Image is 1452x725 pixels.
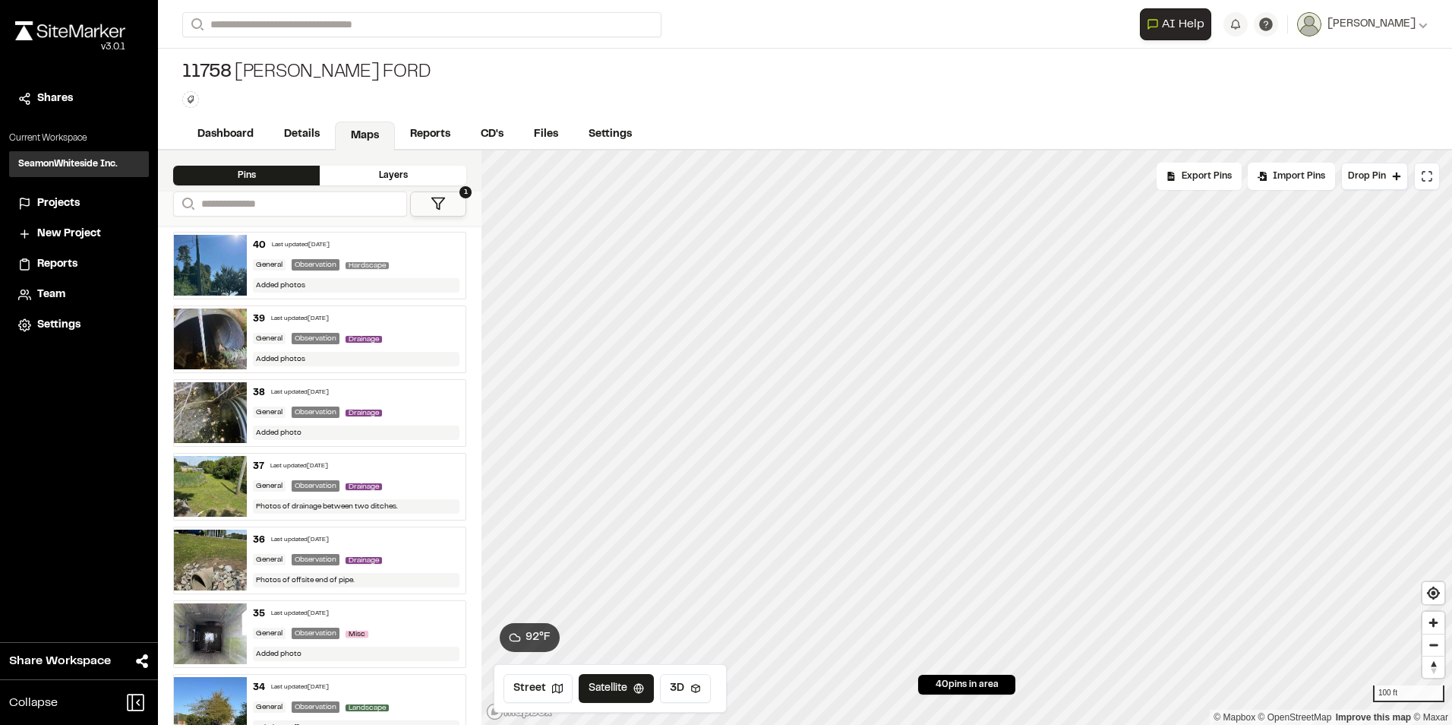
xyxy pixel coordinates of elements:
[270,462,328,471] div: Last updated [DATE]
[346,262,389,269] span: Hardscape
[174,603,247,664] img: file
[1422,656,1444,678] button: Reset bearing to north
[292,259,339,271] div: Observation
[292,480,339,492] div: Observation
[182,12,210,37] button: Search
[253,259,286,271] div: General
[253,573,459,587] div: Photos of offsite end of pipe.
[15,40,125,54] div: Oh geez...please don't...
[173,166,320,185] div: Pins
[346,410,382,416] span: Drainage
[466,120,519,149] a: CD's
[335,122,395,150] a: Maps
[1140,8,1211,40] button: Open AI Assistant
[271,388,329,397] div: Last updated [DATE]
[174,382,247,443] img: file
[1297,12,1428,36] button: [PERSON_NAME]
[1214,712,1255,723] a: Mapbox
[1422,634,1444,656] button: Zoom out
[173,192,200,217] button: Search
[182,120,269,149] a: Dashboard
[253,628,286,639] div: General
[9,131,149,145] p: Current Workspace
[9,652,111,670] span: Share Workspace
[9,694,58,712] span: Collapse
[346,336,382,343] span: Drainage
[18,157,118,171] h3: SeamonWhiteside Inc.
[500,623,560,652] button: 92°F
[253,426,459,440] div: Added photo
[481,150,1452,725] canvas: Map
[1162,15,1204,33] span: AI Help
[37,256,77,273] span: Reports
[1348,169,1386,183] span: Drop Pin
[503,674,573,703] button: Street
[37,317,80,334] span: Settings
[253,239,266,252] div: 40
[37,90,73,107] span: Shares
[253,554,286,565] div: General
[18,317,140,334] a: Settings
[253,701,286,713] div: General
[292,628,339,639] div: Observation
[253,460,264,473] div: 37
[1297,12,1321,36] img: User
[18,287,140,303] a: Team
[579,674,654,703] button: Satellite
[526,629,551,646] span: 92 ° F
[292,333,339,344] div: Observation
[182,61,431,85] div: [PERSON_NAME] Ford
[1341,163,1408,190] button: Drop Pin
[1413,712,1448,723] a: Maxar
[346,704,389,711] span: Landscape
[253,312,265,326] div: 39
[459,186,472,198] span: 1
[660,674,711,703] button: 3D
[253,607,265,621] div: 35
[18,90,140,107] a: Shares
[18,195,140,212] a: Projects
[272,241,330,250] div: Last updated [DATE]
[271,536,329,545] div: Last updated [DATE]
[1140,8,1217,40] div: Open AI Assistant
[174,456,247,517] img: file
[346,557,382,564] span: Drainage
[1336,712,1411,723] a: Map feedback
[292,407,339,418] div: Observation
[253,352,459,366] div: Added photos
[486,703,553,720] a: Mapbox logo
[1273,169,1325,183] span: Import Pins
[174,530,247,590] img: file
[253,407,286,418] div: General
[320,166,466,185] div: Layers
[292,701,339,713] div: Observation
[37,287,65,303] span: Team
[253,480,286,492] div: General
[174,309,247,369] img: file
[18,226,140,242] a: New Project
[936,678,999,692] span: 40 pins in area
[271,683,329,692] div: Last updated [DATE]
[573,120,647,149] a: Settings
[182,61,232,85] span: 11758
[1248,163,1335,190] div: Import Pins into your project
[37,226,101,242] span: New Project
[182,91,199,108] button: Edit Tags
[253,386,265,400] div: 38
[1182,169,1232,183] span: Export Pins
[37,195,80,212] span: Projects
[346,483,382,490] span: Drainage
[346,631,368,638] span: Misc
[253,647,459,661] div: Added photo
[15,21,125,40] img: rebrand.png
[1373,685,1444,702] div: 100 ft
[253,278,459,293] div: Added photos
[253,681,265,695] div: 34
[1422,582,1444,604] button: Find my location
[1422,612,1444,634] button: Zoom in
[253,533,265,547] div: 36
[1327,16,1416,33] span: [PERSON_NAME]
[18,256,140,273] a: Reports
